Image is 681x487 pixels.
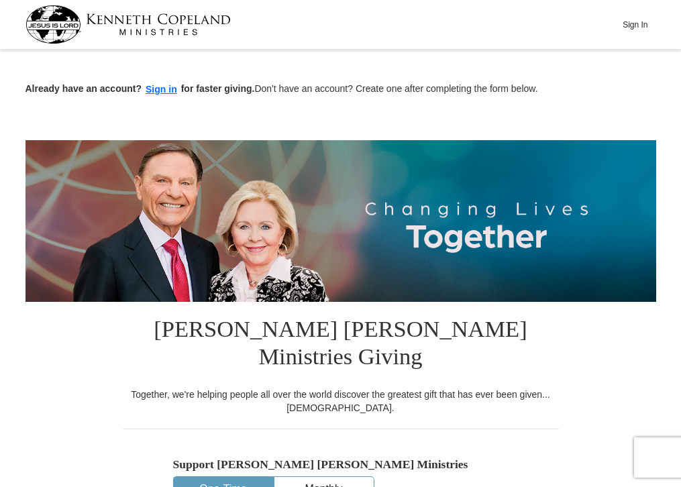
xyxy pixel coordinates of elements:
[25,83,255,94] strong: Already have an account? for faster giving.
[25,5,231,44] img: kcm-header-logo.svg
[25,82,656,97] p: Don't have an account? Create one after completing the form below.
[123,388,559,415] div: Together, we're helping people all over the world discover the greatest gift that has ever been g...
[123,302,559,388] h1: [PERSON_NAME] [PERSON_NAME] Ministries Giving
[173,457,509,472] h5: Support [PERSON_NAME] [PERSON_NAME] Ministries
[142,82,181,97] button: Sign in
[615,14,656,35] button: Sign In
